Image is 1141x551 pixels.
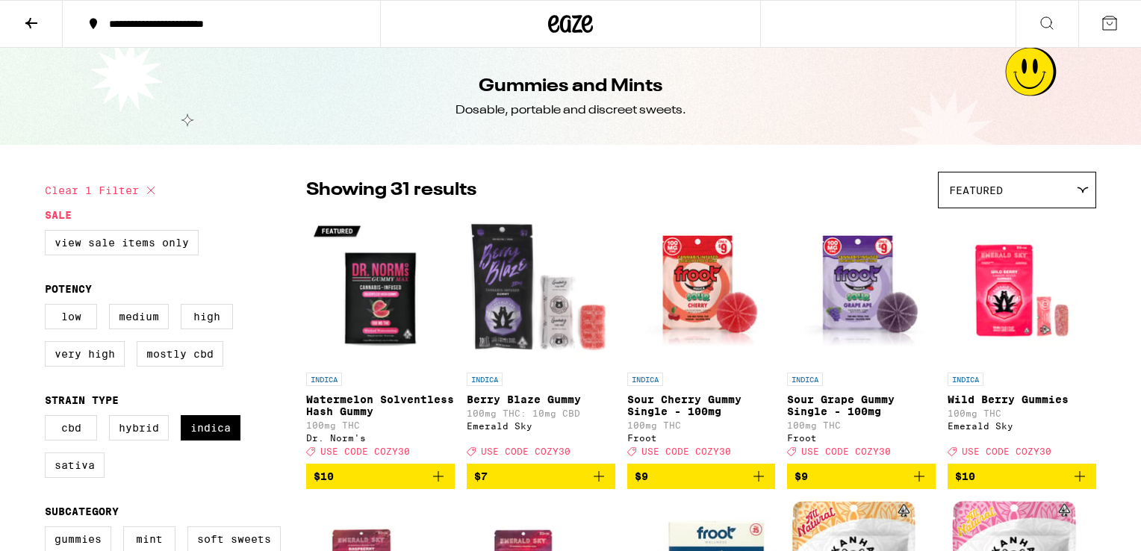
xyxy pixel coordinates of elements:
label: Hybrid [109,415,169,441]
label: CBD [45,415,97,441]
p: 100mg THC [948,408,1096,418]
span: USE CODE COZY30 [320,446,410,456]
label: Sativa [45,452,105,478]
legend: Strain Type [45,394,119,406]
p: INDICA [948,373,983,386]
img: Froot - Sour Cherry Gummy Single - 100mg [627,216,776,365]
h1: Gummies and Mints [479,74,662,99]
p: 100mg THC: 10mg CBD [467,408,615,418]
label: Indica [181,415,240,441]
span: USE CODE COZY30 [641,446,731,456]
p: 100mg THC [627,420,776,430]
span: Featured [949,184,1003,196]
p: INDICA [306,373,342,386]
label: Medium [109,304,169,329]
p: Wild Berry Gummies [948,393,1096,405]
button: Add to bag [627,464,776,489]
div: Froot [787,433,936,443]
label: Very High [45,341,125,367]
p: Showing 31 results [306,178,476,203]
label: Mostly CBD [137,341,223,367]
p: Watermelon Solventless Hash Gummy [306,393,455,417]
legend: Potency [45,283,92,295]
p: Berry Blaze Gummy [467,393,615,405]
span: USE CODE COZY30 [481,446,570,456]
button: Clear 1 filter [45,172,160,209]
p: INDICA [467,373,503,386]
img: Emerald Sky - Berry Blaze Gummy [467,216,615,365]
span: USE CODE COZY30 [801,446,891,456]
button: Add to bag [467,464,615,489]
label: Low [45,304,97,329]
img: Dr. Norm's - Watermelon Solventless Hash Gummy [306,216,455,365]
p: Sour Grape Gummy Single - 100mg [787,393,936,417]
span: USE CODE COZY30 [962,446,1051,456]
img: Emerald Sky - Wild Berry Gummies [948,216,1096,365]
div: Emerald Sky [948,421,1096,431]
legend: Sale [45,209,72,221]
span: $7 [474,470,488,482]
legend: Subcategory [45,505,119,517]
span: $9 [635,470,648,482]
a: Open page for Wild Berry Gummies from Emerald Sky [948,216,1096,464]
button: Add to bag [306,464,455,489]
a: Open page for Sour Grape Gummy Single - 100mg from Froot [787,216,936,464]
p: INDICA [627,373,663,386]
a: Open page for Berry Blaze Gummy from Emerald Sky [467,216,615,464]
img: Froot - Sour Grape Gummy Single - 100mg [787,216,936,365]
label: View Sale Items Only [45,230,199,255]
button: Add to bag [948,464,1096,489]
label: High [181,304,233,329]
span: $9 [795,470,808,482]
div: Froot [627,433,776,443]
button: Add to bag [787,464,936,489]
span: $10 [314,470,334,482]
span: $10 [955,470,975,482]
p: INDICA [787,373,823,386]
p: 100mg THC [306,420,455,430]
div: Emerald Sky [467,421,615,431]
a: Open page for Watermelon Solventless Hash Gummy from Dr. Norm's [306,216,455,464]
div: Dosable, portable and discreet sweets. [456,102,686,119]
p: Sour Cherry Gummy Single - 100mg [627,393,776,417]
a: Open page for Sour Cherry Gummy Single - 100mg from Froot [627,216,776,464]
div: Dr. Norm's [306,433,455,443]
p: 100mg THC [787,420,936,430]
